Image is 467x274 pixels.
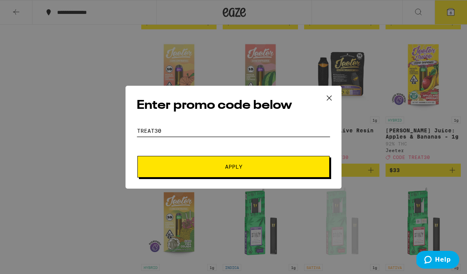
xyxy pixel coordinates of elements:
[225,164,242,169] span: Apply
[137,97,330,114] h2: Enter promo code below
[137,125,330,137] input: Promo code
[137,156,330,178] button: Apply
[416,251,459,270] iframe: Opens a widget where you can find more information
